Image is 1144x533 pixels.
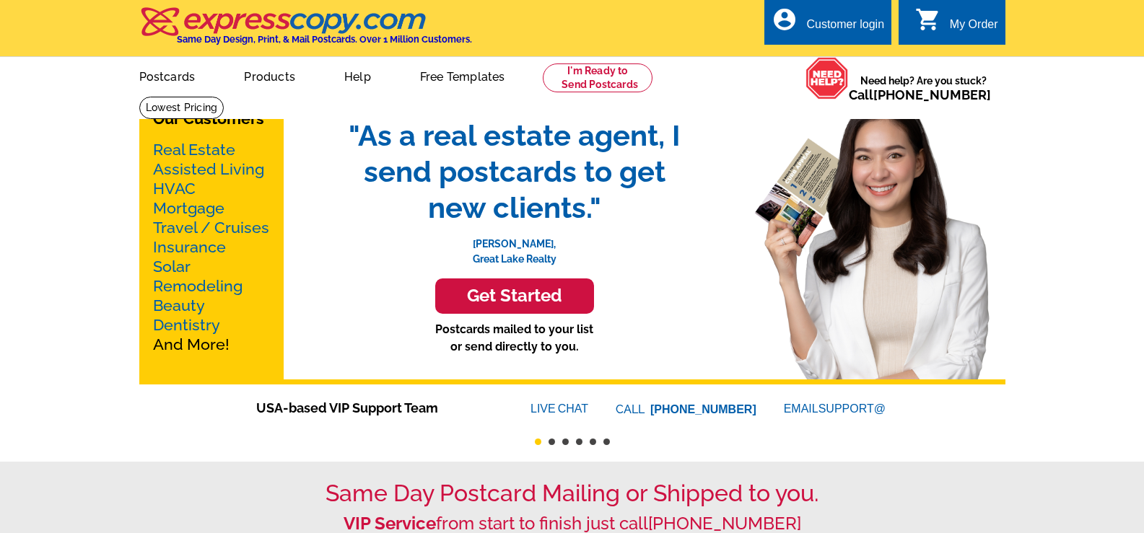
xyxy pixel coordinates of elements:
[139,17,472,45] a: Same Day Design, Print, & Mail Postcards. Over 1 Million Customers.
[153,296,205,314] a: Beauty
[334,226,695,267] p: [PERSON_NAME], Great Lake Realty
[590,439,596,445] button: 5 of 6
[153,316,220,334] a: Dentistry
[549,439,555,445] button: 2 of 6
[139,480,1005,507] h1: Same Day Postcard Mailing or Shipped to you.
[334,321,695,356] p: Postcards mailed to your list or send directly to you.
[616,401,647,418] font: CALL
[397,58,528,92] a: Free Templates
[535,439,541,445] button: 1 of 6
[116,58,219,92] a: Postcards
[806,18,884,38] div: Customer login
[453,286,576,307] h3: Get Started
[950,18,998,38] div: My Order
[603,439,610,445] button: 6 of 6
[153,160,264,178] a: Assisted Living
[784,402,888,415] a: EMAILSUPPORT@
[562,439,569,445] button: 3 of 6
[849,74,998,102] span: Need help? Are you stuck?
[530,402,588,415] a: LIVECHAT
[153,219,269,237] a: Travel / Cruises
[153,199,224,217] a: Mortgage
[153,140,270,354] p: And More!
[221,58,318,92] a: Products
[321,58,394,92] a: Help
[153,277,243,295] a: Remodeling
[153,141,235,159] a: Real Estate
[818,400,888,418] font: SUPPORT@
[256,398,487,418] span: USA-based VIP Support Team
[334,118,695,226] span: "As a real estate agent, I send postcards to get new clients."
[772,16,884,34] a: account_circle Customer login
[576,439,582,445] button: 4 of 6
[849,87,991,102] span: Call
[915,16,998,34] a: shopping_cart My Order
[915,6,941,32] i: shopping_cart
[941,488,1144,533] iframe: LiveChat chat widget
[530,400,558,418] font: LIVE
[153,257,191,276] a: Solar
[772,6,798,32] i: account_circle
[153,238,226,256] a: Insurance
[153,180,196,198] a: HVAC
[805,57,849,100] img: help
[650,403,756,415] a: [PHONE_NUMBER]
[873,87,991,102] a: [PHONE_NUMBER]
[334,278,695,314] a: Get Started
[177,34,472,45] h4: Same Day Design, Print, & Mail Postcards. Over 1 Million Customers.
